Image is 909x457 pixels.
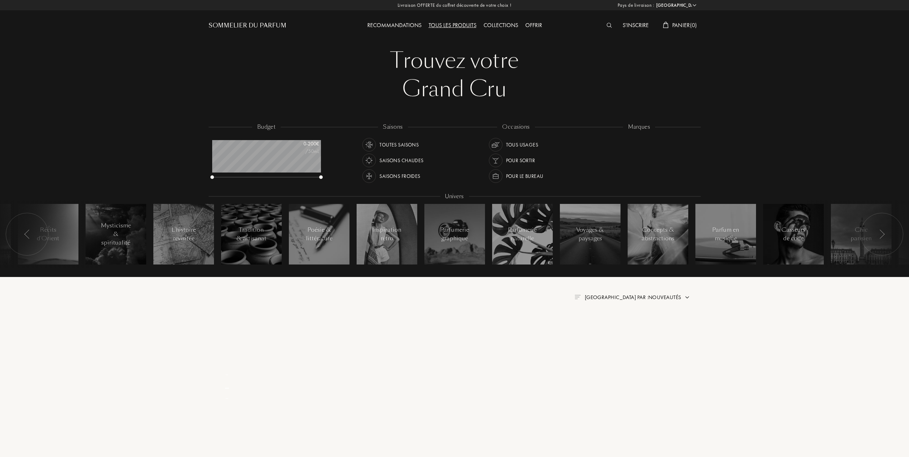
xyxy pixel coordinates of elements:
[214,46,695,75] div: Trouvez votre
[440,192,469,201] div: Univers
[439,226,470,243] div: Parfumerie graphique
[364,155,374,165] img: usage_season_hot_white.svg
[585,294,681,301] span: [GEOGRAPHIC_DATA] par : Nouveautés
[710,226,741,243] div: Parfum en musique
[879,230,885,239] img: arr_left.svg
[284,140,319,148] div: 0 - 200 €
[619,21,652,30] div: S'inscrire
[379,169,420,183] div: Saisons froides
[507,226,537,243] div: Parfumerie naturelle
[778,226,808,243] div: Casseurs de code
[284,148,319,155] div: /50mL
[692,2,697,8] img: arrow_w.png
[522,21,546,29] a: Offrir
[213,322,241,350] img: pf_empty.png
[607,23,612,28] img: search_icn_white.svg
[364,21,425,29] a: Recommandations
[575,226,605,243] div: Voyages & paysages
[480,21,522,30] div: Collections
[684,294,690,300] img: arrow.png
[506,169,543,183] div: Pour le bureau
[425,21,480,30] div: Tous les produits
[672,21,697,29] span: Panier ( 0 )
[491,140,501,150] img: usage_occasion_all_white.svg
[642,226,674,243] div: Concepts & abstractions
[364,140,374,150] img: usage_season_average_white.svg
[211,392,243,400] div: _
[378,123,408,131] div: saisons
[663,22,669,28] img: cart_white.svg
[236,226,266,243] div: Tradition & artisanat
[497,123,535,131] div: occasions
[379,138,419,152] div: Toutes saisons
[101,221,131,247] div: Mysticisme & spiritualité
[379,154,423,167] div: Saisons chaudes
[209,21,286,30] a: Sommelier du Parfum
[211,369,243,376] div: _
[480,21,522,29] a: Collections
[506,154,535,167] div: Pour sortir
[491,171,501,181] img: usage_occasion_work_white.svg
[252,123,281,131] div: budget
[372,226,402,243] div: Inspiration rétro
[574,295,580,299] img: filter_by.png
[506,138,538,152] div: Tous usages
[623,123,655,131] div: marques
[304,226,334,243] div: Poésie & littérature
[425,21,480,29] a: Tous les produits
[364,171,374,181] img: usage_season_cold_white.svg
[24,230,30,239] img: arr_left.svg
[491,155,501,165] img: usage_occasion_party_white.svg
[211,378,243,391] div: _
[618,2,654,9] span: Pays de livraison :
[213,426,241,454] img: pf_empty.png
[522,21,546,30] div: Offrir
[364,21,425,30] div: Recommandations
[214,75,695,103] div: Grand Cru
[619,21,652,29] a: S'inscrire
[168,226,199,243] div: L'histoire revisitée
